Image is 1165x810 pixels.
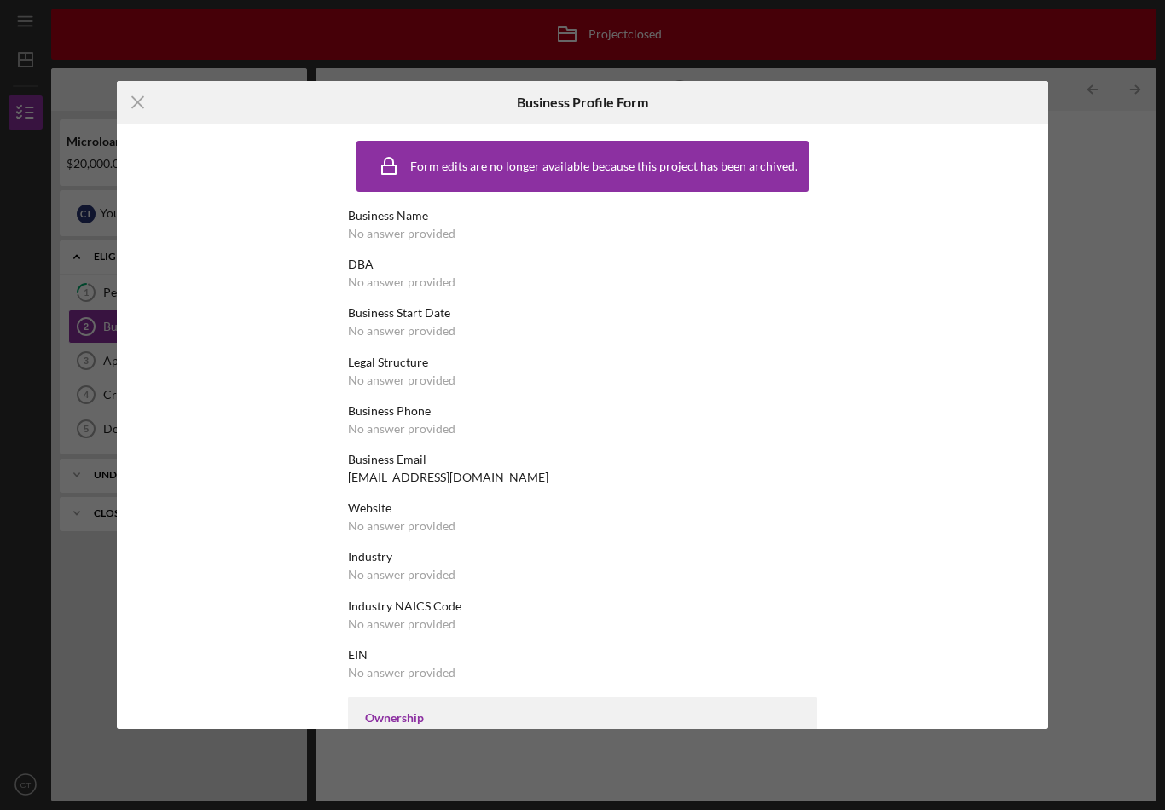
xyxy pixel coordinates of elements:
[348,324,455,338] div: No answer provided
[348,257,817,271] div: DBA
[348,471,548,484] div: [EMAIL_ADDRESS][DOMAIN_NAME]
[348,501,817,515] div: Website
[348,422,455,436] div: No answer provided
[348,373,455,387] div: No answer provided
[365,711,800,725] div: Ownership
[348,227,455,240] div: No answer provided
[348,568,455,581] div: No answer provided
[348,404,817,418] div: Business Phone
[348,209,817,223] div: Business Name
[348,599,817,613] div: Industry NAICS Code
[348,617,455,631] div: No answer provided
[348,648,817,662] div: EIN
[348,356,817,369] div: Legal Structure
[410,159,797,173] div: Form edits are no longer available because this project has been archived.
[348,453,817,466] div: Business Email
[348,519,455,533] div: No answer provided
[517,95,648,110] h6: Business Profile Form
[348,275,455,289] div: No answer provided
[348,306,817,320] div: Business Start Date
[348,666,455,680] div: No answer provided
[348,550,817,564] div: Industry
